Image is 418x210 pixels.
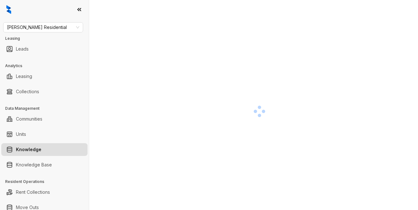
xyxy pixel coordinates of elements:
[16,43,29,55] a: Leads
[5,106,89,111] h3: Data Management
[1,113,88,125] li: Communities
[5,36,89,41] h3: Leasing
[1,186,88,199] li: Rent Collections
[16,186,50,199] a: Rent Collections
[1,158,88,171] li: Knowledge Base
[1,128,88,141] li: Units
[6,5,11,14] img: logo
[16,128,26,141] a: Units
[7,23,79,32] span: Griffis Residential
[1,70,88,83] li: Leasing
[1,143,88,156] li: Knowledge
[5,179,89,185] h3: Resident Operations
[16,113,42,125] a: Communities
[16,158,52,171] a: Knowledge Base
[5,63,89,69] h3: Analytics
[16,70,32,83] a: Leasing
[16,143,41,156] a: Knowledge
[1,43,88,55] li: Leads
[1,85,88,98] li: Collections
[16,85,39,98] a: Collections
